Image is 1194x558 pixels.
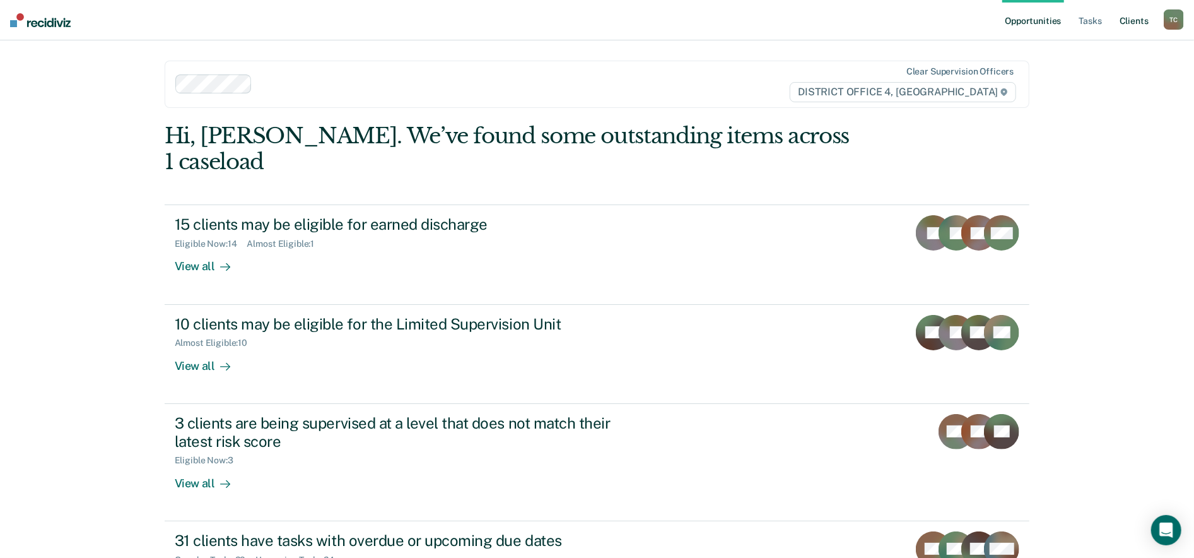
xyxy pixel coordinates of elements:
div: Almost Eligible : 10 [175,338,258,348]
div: 31 clients have tasks with overdue or upcoming due dates [175,531,617,550]
button: TC [1164,9,1184,30]
div: View all [175,249,245,274]
a: 3 clients are being supervised at a level that does not match their latest risk scoreEligible Now... [165,404,1030,521]
div: 3 clients are being supervised at a level that does not match their latest risk score [175,414,617,451]
div: Eligible Now : 3 [175,455,243,466]
a: 15 clients may be eligible for earned dischargeEligible Now:14Almost Eligible:1View all [165,205,1030,304]
span: DISTRICT OFFICE 4, [GEOGRAPHIC_DATA] [790,82,1016,102]
div: 15 clients may be eligible for earned discharge [175,215,617,234]
a: 10 clients may be eligible for the Limited Supervision UnitAlmost Eligible:10View all [165,305,1030,404]
div: 10 clients may be eligible for the Limited Supervision Unit [175,315,617,333]
div: T C [1164,9,1184,30]
div: Eligible Now : 14 [175,239,247,249]
div: Clear supervision officers [906,66,1014,77]
div: Hi, [PERSON_NAME]. We’ve found some outstanding items across 1 caseload [165,123,857,175]
div: View all [175,466,245,490]
img: Recidiviz [10,13,71,27]
div: View all [175,348,245,373]
div: Open Intercom Messenger [1151,515,1181,545]
div: Almost Eligible : 1 [247,239,325,249]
